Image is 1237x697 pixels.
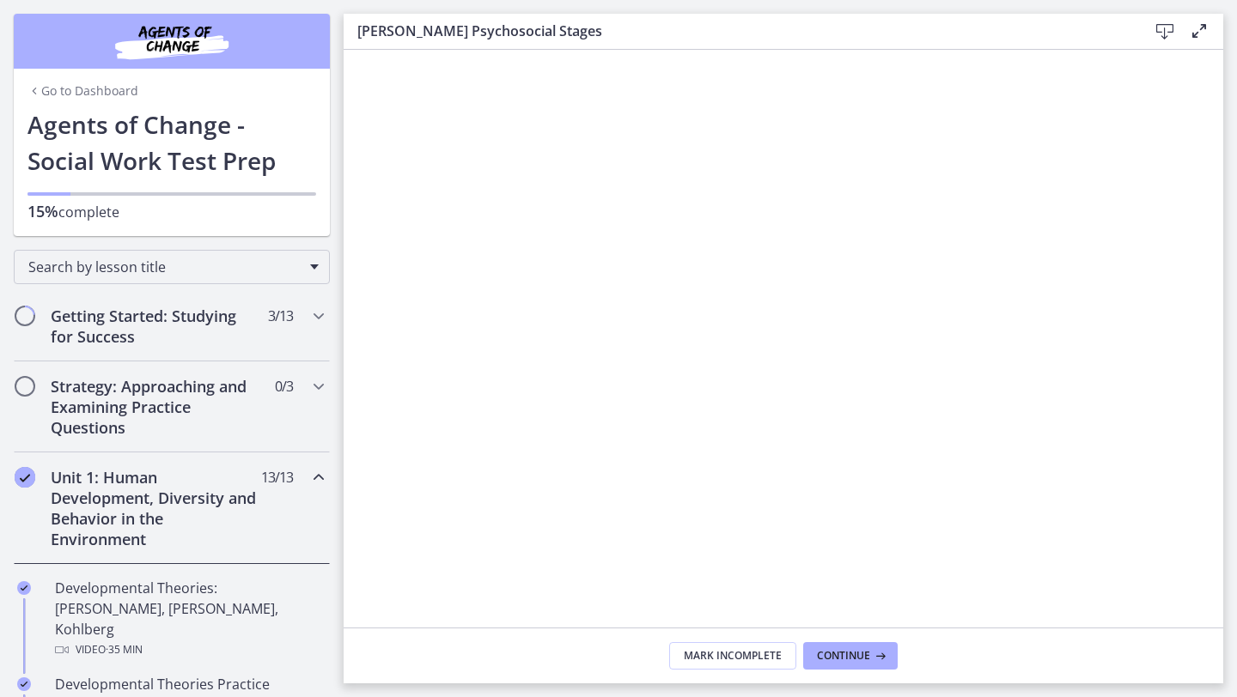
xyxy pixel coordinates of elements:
span: 13 / 13 [261,467,293,488]
i: Completed [15,467,35,488]
span: · 35 min [106,639,143,660]
i: Completed [17,677,31,691]
span: Continue [817,649,870,663]
button: Continue [803,642,898,670]
button: Mark Incomplete [669,642,796,670]
span: Mark Incomplete [684,649,782,663]
div: Search by lesson title [14,250,330,284]
h2: Strategy: Approaching and Examining Practice Questions [51,376,260,438]
span: Search by lesson title [28,258,302,276]
span: 0 / 3 [275,376,293,397]
img: Agents of Change [69,21,275,62]
span: 15% [27,201,58,221]
h1: Agents of Change - Social Work Test Prep [27,106,316,179]
i: Completed [17,581,31,595]
div: Video [55,639,323,660]
div: Developmental Theories: [PERSON_NAME], [PERSON_NAME], Kohlberg [55,578,323,660]
a: Go to Dashboard [27,82,138,100]
h2: Getting Started: Studying for Success [51,306,260,347]
p: complete [27,201,316,222]
h2: Unit 1: Human Development, Diversity and Behavior in the Environment [51,467,260,549]
h3: [PERSON_NAME] Psychosocial Stages [357,21,1120,41]
span: 3 / 13 [268,306,293,326]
